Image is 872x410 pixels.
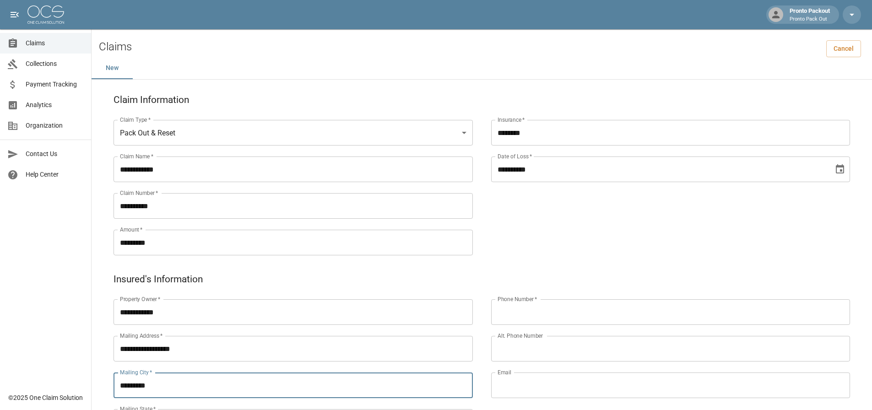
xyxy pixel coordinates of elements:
div: Pronto Packout [786,6,834,23]
label: Mailing City [120,368,152,376]
label: Amount [120,226,143,233]
span: Analytics [26,100,84,110]
label: Claim Number [120,189,158,197]
span: Collections [26,59,84,69]
label: Insurance [498,116,525,124]
div: © 2025 One Claim Solution [8,393,83,402]
div: Pack Out & Reset [114,120,473,146]
label: Email [498,368,511,376]
button: Choose date, selected date is Sep 28, 2025 [831,160,849,178]
span: Organization [26,121,84,130]
a: Cancel [826,40,861,57]
label: Mailing Address [120,332,162,340]
label: Date of Loss [498,152,532,160]
img: ocs-logo-white-transparent.png [27,5,64,24]
label: Claim Type [120,116,151,124]
p: Pronto Pack Out [790,16,830,23]
h2: Claims [99,40,132,54]
label: Phone Number [498,295,537,303]
button: New [92,57,133,79]
button: open drawer [5,5,24,24]
div: dynamic tabs [92,57,872,79]
span: Claims [26,38,84,48]
label: Alt. Phone Number [498,332,543,340]
label: Property Owner [120,295,161,303]
span: Help Center [26,170,84,179]
span: Contact Us [26,149,84,159]
span: Payment Tracking [26,80,84,89]
label: Claim Name [120,152,153,160]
